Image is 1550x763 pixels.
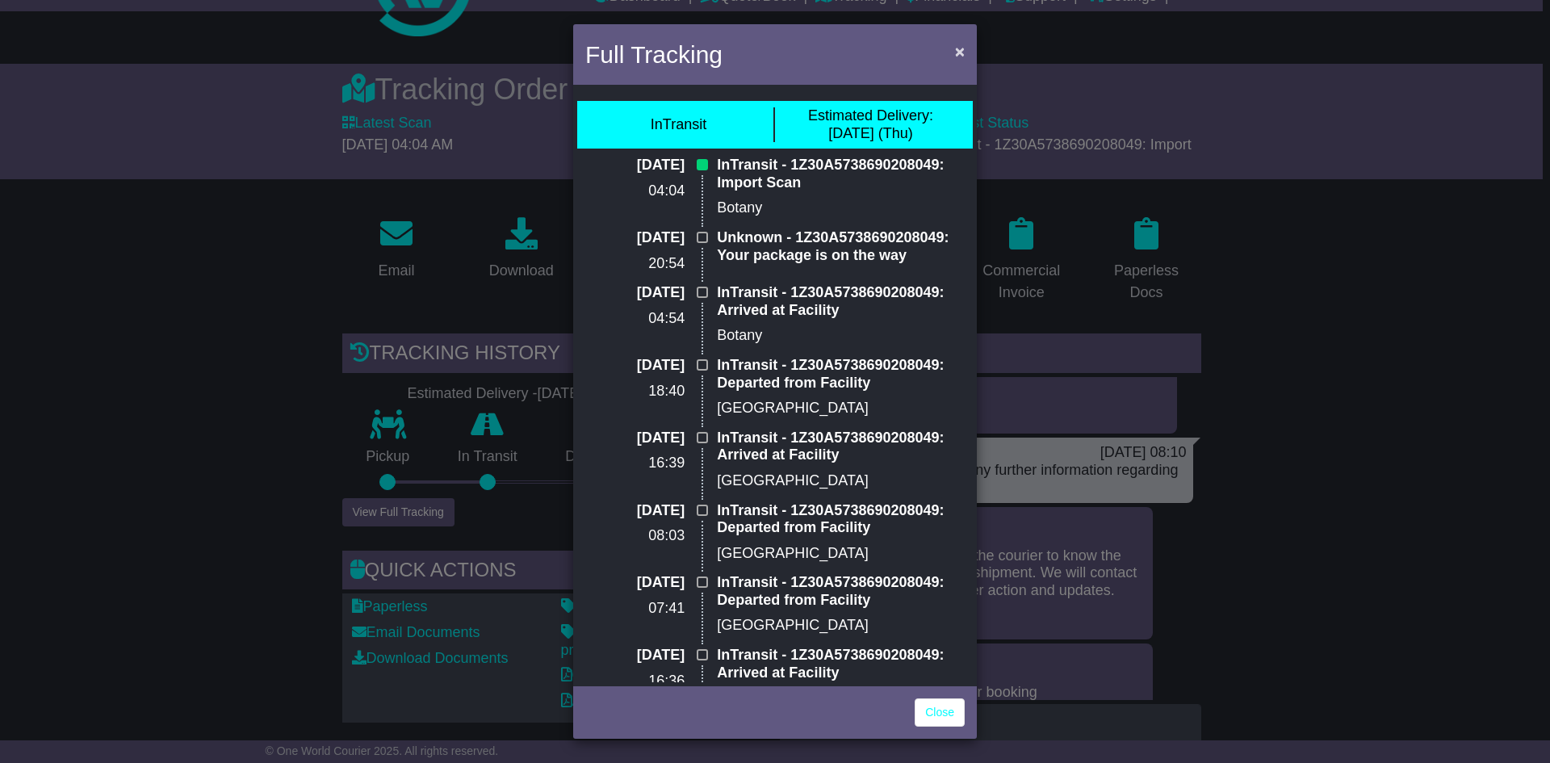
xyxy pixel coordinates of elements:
div: InTransit [651,116,706,134]
a: Close [915,698,965,727]
p: InTransit - 1Z30A5738690208049: Arrived at Facility [717,284,965,319]
h4: Full Tracking [585,36,723,73]
div: [DATE] (Thu) [808,107,933,142]
p: [GEOGRAPHIC_DATA] [717,472,965,490]
p: 18:40 [585,383,685,400]
p: [GEOGRAPHIC_DATA] [717,400,965,417]
p: 04:04 [585,182,685,200]
p: 16:36 [585,673,685,690]
p: 07:41 [585,600,685,618]
p: 16:39 [585,455,685,472]
p: 08:03 [585,527,685,545]
p: [GEOGRAPHIC_DATA] [717,617,965,635]
p: 04:54 [585,310,685,328]
p: Botany [717,327,965,345]
p: InTransit - 1Z30A5738690208049: Departed from Facility [717,574,965,609]
p: InTransit - 1Z30A5738690208049: Arrived at Facility [717,647,965,681]
p: 20:54 [585,255,685,273]
span: × [955,42,965,61]
p: [DATE] [585,284,685,302]
p: InTransit - 1Z30A5738690208049: Import Scan [717,157,965,191]
p: Botany [717,199,965,217]
p: [DATE] [585,229,685,247]
p: [DATE] [585,430,685,447]
p: [DATE] [585,157,685,174]
p: Unknown - 1Z30A5738690208049: Your package is on the way [717,229,965,264]
p: [DATE] [585,574,685,592]
button: Close [947,35,973,68]
p: [DATE] [585,357,685,375]
p: InTransit - 1Z30A5738690208049: Arrived at Facility [717,430,965,464]
p: [DATE] [585,502,685,520]
span: Estimated Delivery: [808,107,933,124]
p: InTransit - 1Z30A5738690208049: Departed from Facility [717,357,965,392]
p: [DATE] [585,647,685,664]
p: InTransit - 1Z30A5738690208049: Departed from Facility [717,502,965,537]
p: [GEOGRAPHIC_DATA] [717,545,965,563]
